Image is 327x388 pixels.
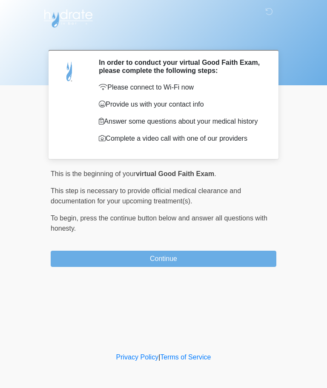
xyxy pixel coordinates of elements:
[99,133,264,144] p: Complete a video call with one of our providers
[99,116,264,127] p: Answer some questions about your medical history
[99,82,264,93] p: Please connect to Wi-Fi now
[160,353,211,361] a: Terms of Service
[99,58,264,75] h2: In order to conduct your virtual Good Faith Exam, please complete the following steps:
[44,31,283,46] h1: ‎ ‎ ‎ ‎
[57,58,83,84] img: Agent Avatar
[51,187,241,205] span: This step is necessary to provide official medical clearance and documentation for your upcoming ...
[51,214,267,232] span: press the continue button below and answer all questions with honesty.
[51,170,136,177] span: This is the beginning of your
[99,99,264,110] p: Provide us with your contact info
[42,6,94,28] img: Hydrate IV Bar - Arcadia Logo
[51,251,276,267] button: Continue
[136,170,214,177] strong: virtual Good Faith Exam
[116,353,159,361] a: Privacy Policy
[51,214,80,222] span: To begin,
[158,353,160,361] a: |
[214,170,216,177] span: .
